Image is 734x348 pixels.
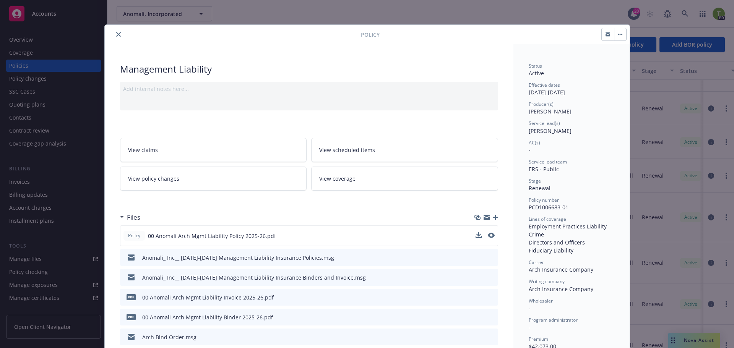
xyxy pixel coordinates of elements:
[529,204,568,211] span: PCD1006683-01
[529,246,614,254] div: Fiduciary Liability
[529,324,531,331] span: -
[148,232,276,240] span: 00 Anomali Arch Mgmt Liability Policy 2025-26.pdf
[361,31,380,39] span: Policy
[127,314,136,320] span: pdf
[142,313,273,321] div: 00 Anomali Arch Mgmt Liability Binder 2025-26.pdf
[488,274,495,282] button: preview file
[488,232,495,240] button: preview file
[142,274,366,282] div: Anomali_ Inc__ [DATE]-[DATE] Management Liability Insurance Binders and Invoice.msg
[529,108,572,115] span: [PERSON_NAME]
[529,304,531,312] span: -
[529,216,566,222] span: Lines of coverage
[476,274,482,282] button: download file
[142,293,274,301] div: 00 Anomali Arch Mgmt Liability Invoice 2025-26.pdf
[529,146,531,154] span: -
[529,63,542,69] span: Status
[488,313,495,321] button: preview file
[120,63,498,76] div: Management Liability
[476,232,482,238] button: download file
[529,82,560,88] span: Effective dates
[488,333,495,341] button: preview file
[476,293,482,301] button: download file
[529,165,559,173] span: ERS - Public
[142,333,196,341] div: Arch Bind Order.msg
[476,254,482,262] button: download file
[488,293,495,301] button: preview file
[488,233,495,238] button: preview file
[529,222,614,230] div: Employment Practices Liability
[128,146,158,154] span: View claims
[529,230,614,238] div: Crime
[476,333,482,341] button: download file
[127,212,140,222] h3: Files
[529,185,550,192] span: Renewal
[311,138,498,162] a: View scheduled items
[319,175,356,183] span: View coverage
[319,146,375,154] span: View scheduled items
[128,175,179,183] span: View policy changes
[529,317,578,323] span: Program administrator
[114,30,123,39] button: close
[120,138,307,162] a: View claims
[529,336,548,342] span: Premium
[529,278,565,285] span: Writing company
[488,254,495,262] button: preview file
[529,82,614,96] div: [DATE] - [DATE]
[127,294,136,300] span: pdf
[529,197,559,203] span: Policy number
[476,313,482,321] button: download file
[529,127,572,134] span: [PERSON_NAME]
[529,120,560,126] span: Service lead(s)
[529,238,614,246] div: Directors and Officers
[123,85,495,93] div: Add internal notes here...
[127,232,142,239] span: Policy
[120,167,307,191] a: View policy changes
[142,254,334,262] div: Anomali_ Inc__ [DATE]-[DATE] Management Liability Insurance Policies.msg
[120,212,140,222] div: Files
[529,266,593,273] span: Arch Insurance Company
[476,232,482,240] button: download file
[529,178,541,184] span: Stage
[529,285,593,293] span: Arch Insurance Company
[311,167,498,191] a: View coverage
[529,101,554,107] span: Producer(s)
[529,298,553,304] span: Wholesaler
[529,70,544,77] span: Active
[529,139,540,146] span: AC(s)
[529,159,567,165] span: Service lead team
[529,259,544,265] span: Carrier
